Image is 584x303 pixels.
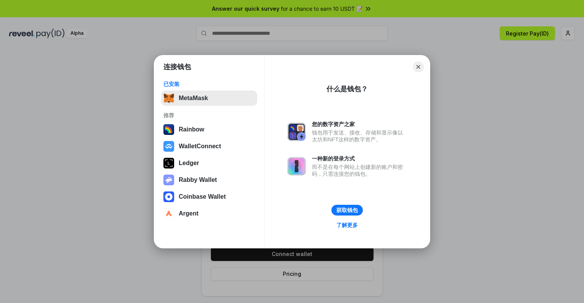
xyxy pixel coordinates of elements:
div: 一种新的登录方式 [312,155,407,162]
div: 钱包用于发送、接收、存储和显示像以太坊和NFT这样的数字资产。 [312,129,407,143]
button: Ledger [161,156,257,171]
img: svg+xml,%3Csvg%20fill%3D%22none%22%20height%3D%2233%22%20viewBox%3D%220%200%2035%2033%22%20width%... [163,93,174,104]
img: svg+xml,%3Csvg%20xmlns%3D%22http%3A%2F%2Fwww.w3.org%2F2000%2Fsvg%22%20fill%3D%22none%22%20viewBox... [287,157,306,175]
div: 推荐 [163,112,255,119]
div: 获取钱包 [336,207,358,214]
button: Close [413,62,424,72]
button: Rainbow [161,122,257,137]
button: WalletConnect [161,139,257,154]
div: 什么是钱包？ [326,84,368,94]
div: Rainbow [179,126,204,133]
img: svg+xml,%3Csvg%20xmlns%3D%22http%3A%2F%2Fwww.w3.org%2F2000%2Fsvg%22%20fill%3D%22none%22%20viewBox... [163,175,174,185]
h1: 连接钱包 [163,62,191,71]
img: svg+xml,%3Csvg%20xmlns%3D%22http%3A%2F%2Fwww.w3.org%2F2000%2Fsvg%22%20fill%3D%22none%22%20viewBox... [287,123,306,141]
div: 您的数字资产之家 [312,121,407,128]
a: 了解更多 [332,220,362,230]
img: svg+xml,%3Csvg%20xmlns%3D%22http%3A%2F%2Fwww.w3.org%2F2000%2Fsvg%22%20width%3D%2228%22%20height%3... [163,158,174,169]
div: Ledger [179,160,199,167]
img: svg+xml,%3Csvg%20width%3D%2228%22%20height%3D%2228%22%20viewBox%3D%220%200%2028%2028%22%20fill%3D... [163,208,174,219]
div: Rabby Wallet [179,177,217,183]
div: WalletConnect [179,143,221,150]
div: MetaMask [179,95,208,102]
img: svg+xml,%3Csvg%20width%3D%2228%22%20height%3D%2228%22%20viewBox%3D%220%200%2028%2028%22%20fill%3D... [163,141,174,152]
button: 获取钱包 [331,205,363,216]
button: Rabby Wallet [161,172,257,188]
div: 了解更多 [336,222,358,228]
button: Argent [161,206,257,221]
img: svg+xml,%3Csvg%20width%3D%2228%22%20height%3D%2228%22%20viewBox%3D%220%200%2028%2028%22%20fill%3D... [163,191,174,202]
div: Coinbase Wallet [179,193,226,200]
div: Argent [179,210,199,217]
button: Coinbase Wallet [161,189,257,204]
div: 已安装 [163,81,255,87]
img: svg+xml,%3Csvg%20width%3D%22120%22%20height%3D%22120%22%20viewBox%3D%220%200%20120%20120%22%20fil... [163,124,174,135]
div: 而不是在每个网站上创建新的账户和密码，只需连接您的钱包。 [312,164,407,177]
button: MetaMask [161,91,257,106]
